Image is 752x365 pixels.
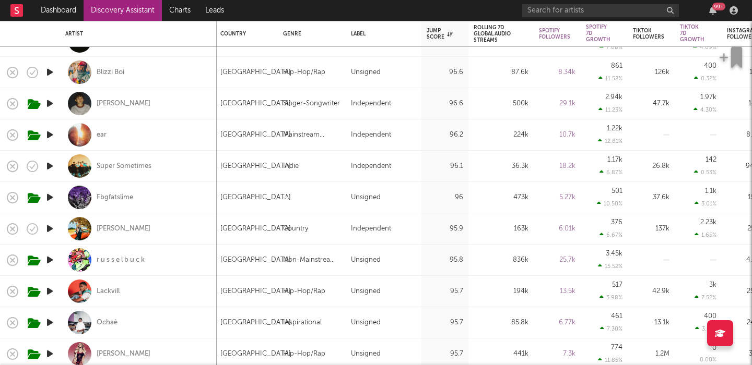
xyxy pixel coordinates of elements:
div: Independent [351,98,391,110]
div: 36.3k [474,160,528,173]
div: 96 [427,191,463,204]
div: 6.87 % [600,169,622,176]
div: 194k [474,285,528,298]
div: [GEOGRAPHIC_DATA] [220,191,291,204]
div: 4.30 % [694,106,716,113]
div: Inspirational [283,317,322,329]
div: 13.1k [633,317,669,329]
div: 11.52 % [598,75,622,82]
div: 95.9 [427,223,463,235]
div: Independent [351,223,391,235]
div: 87.6k [474,66,528,79]
button: 99+ [709,6,716,15]
div: Unsigned [351,254,381,266]
div: Indie [283,160,299,173]
a: Lackvill [97,287,120,296]
div: Hip-Hop/Rap [283,285,325,298]
div: 13.5k [539,285,575,298]
div: Hip-Hop/Rap [283,348,325,360]
div: ear [97,130,107,140]
div: 4.09 % [693,44,716,51]
div: Non-Mainstream Electronic [283,254,340,266]
div: 1.22k [607,125,622,132]
div: 441k [474,348,528,360]
div: [GEOGRAPHIC_DATA] [220,285,291,298]
div: 517 [612,282,622,288]
div: 137k [633,223,669,235]
div: [GEOGRAPHIC_DATA] [220,160,291,173]
div: Mainstream Electronic [283,129,340,141]
div: 376 [611,219,622,226]
div: [GEOGRAPHIC_DATA] [220,348,291,360]
div: 26.8k [633,160,669,173]
div: Tiktok 7D Growth [680,24,704,43]
div: 1.17k [607,156,622,163]
div: 500k [474,98,528,110]
div: 11.23 % [598,106,622,113]
div: 0.32 % [694,75,716,82]
div: 10.50 % [597,200,622,207]
div: 37.6k [633,191,669,204]
div: Rolling 7D Global Audio Streams [474,25,513,43]
div: 7.3k [539,348,575,360]
div: 501 [612,188,622,194]
a: Blizzi Boi [97,68,124,77]
div: 3.01 % [695,200,716,207]
a: Ochaè [97,318,118,327]
div: Spotify Followers [539,28,570,40]
div: 10.7k [539,129,575,141]
div: Unsigned [351,317,381,329]
div: 11.85 % [598,357,622,363]
div: 400 [704,63,716,69]
div: 47.7k [633,98,669,110]
a: [PERSON_NAME] [97,349,150,359]
div: 6.01k [539,223,575,235]
div: Independent [351,160,391,173]
div: Unsigned [351,66,381,79]
div: 400 [704,313,716,320]
div: 126k [633,66,669,79]
a: Super Sometimes [97,162,151,171]
div: 461 [611,313,622,320]
div: 7.68 % [600,44,622,51]
div: 142 [706,156,716,163]
div: 861 [611,63,622,69]
div: 1.1k [705,188,716,194]
a: r u s s e l b u c k [97,256,145,265]
div: 163k [474,223,528,235]
div: Unsigned [351,348,381,360]
a: [PERSON_NAME] [97,99,150,108]
div: 99 + [712,3,725,10]
div: 96.6 [427,98,463,110]
input: Search for artists [522,4,679,17]
div: 18.2k [539,160,575,173]
div: 96.2 [427,129,463,141]
div: 7.52 % [695,294,716,301]
div: 95.7 [427,348,463,360]
div: Singer-Songwriter [283,98,340,110]
div: 836k [474,254,528,266]
div: 7.30 % [600,325,622,332]
div: 5.27k [539,191,575,204]
div: 0.53 % [694,169,716,176]
div: 3.98 % [600,294,622,301]
div: Country [220,31,267,37]
div: 12.81 % [598,138,622,144]
div: 473k [474,191,528,204]
a: Fbgfatslime [97,193,133,202]
div: 1.2M [633,348,669,360]
div: Jump Score [427,28,453,40]
div: 774 [611,344,622,351]
div: Spotify 7D Growth [586,24,610,43]
div: Unsigned [351,285,381,298]
div: 1.65 % [695,232,716,238]
div: Label [351,31,411,37]
div: 95.7 [427,285,463,298]
div: 224k [474,129,528,141]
